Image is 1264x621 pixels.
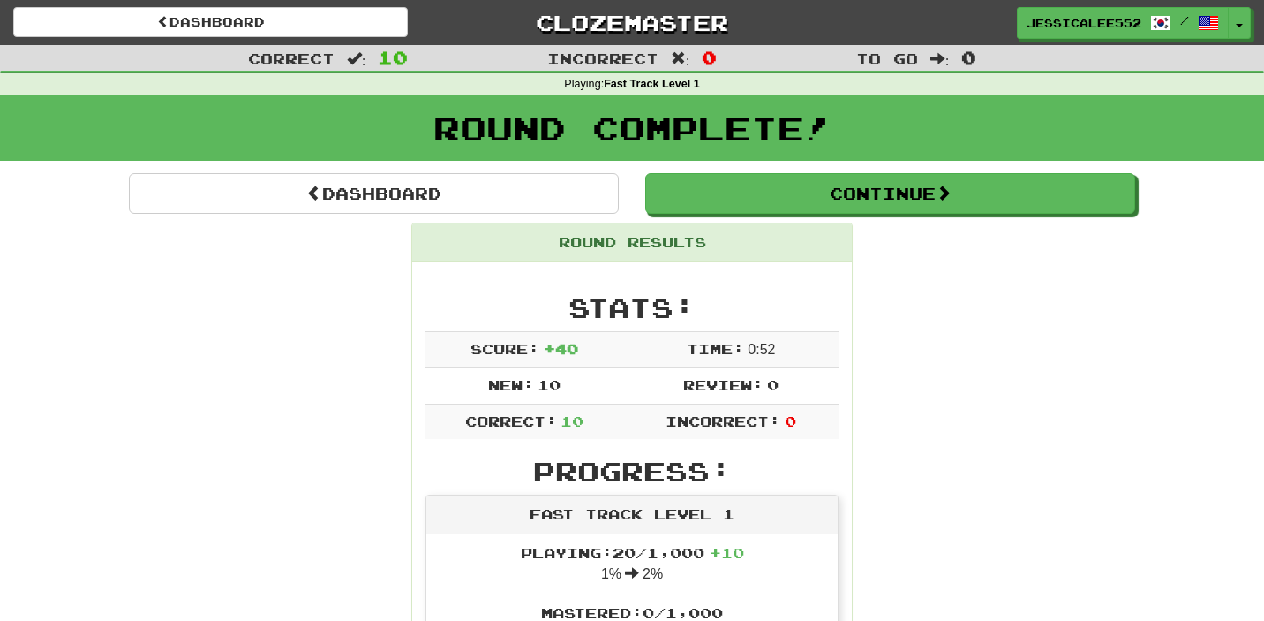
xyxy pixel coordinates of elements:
h2: Stats: [425,293,839,322]
span: + 10 [710,544,744,561]
a: Clozemaster [434,7,829,38]
span: 10 [378,47,408,68]
strong: Fast Track Level 1 [604,78,700,90]
div: Round Results [412,223,852,262]
span: : [347,51,366,66]
span: 10 [538,376,561,393]
span: 0 [702,47,717,68]
span: To go [856,49,918,67]
span: 0 [767,376,779,393]
a: Dashboard [129,173,619,214]
span: : [671,51,690,66]
span: New: [488,376,534,393]
span: Incorrect: [666,413,780,429]
span: Mastered: 0 / 1,000 [541,604,723,621]
span: / [1180,14,1189,27]
a: Dashboard [13,7,408,37]
h1: Round Complete! [6,110,1258,146]
button: Continue [645,173,1135,214]
span: Incorrect [547,49,658,67]
h2: Progress: [425,457,839,486]
li: 1% 2% [426,534,838,594]
span: Time: [687,340,744,357]
span: 10 [561,413,583,429]
span: 0 [961,47,976,68]
div: Fast Track Level 1 [426,496,838,534]
span: Correct [248,49,335,67]
span: Playing: 20 / 1,000 [521,544,744,561]
span: 0 : 52 [748,342,775,357]
span: Jessicalee552 [1027,15,1141,31]
span: : [930,51,950,66]
span: Correct: [465,413,557,429]
span: Review: [683,376,764,393]
span: + 40 [544,340,578,357]
span: 0 [785,413,796,429]
a: Jessicalee552 / [1017,7,1229,39]
span: Score: [470,340,539,357]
